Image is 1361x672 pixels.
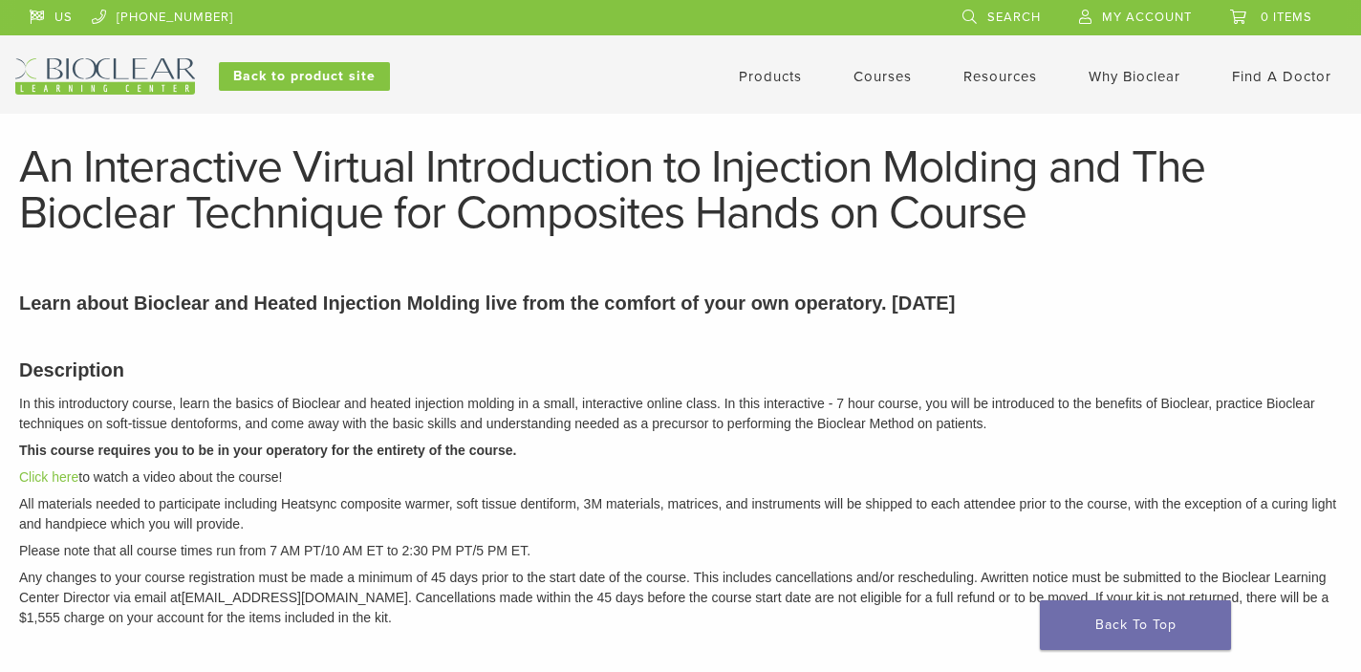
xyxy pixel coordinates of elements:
a: Find A Doctor [1232,68,1331,85]
span: 0 items [1261,10,1312,25]
a: Back to product site [219,62,390,91]
span: My Account [1102,10,1192,25]
a: Back To Top [1040,600,1231,650]
img: Bioclear [15,58,195,95]
h3: Description [19,356,1342,384]
h1: An Interactive Virtual Introduction to Injection Molding and The Bioclear Technique for Composite... [19,144,1342,236]
p: Learn about Bioclear and Heated Injection Molding live from the comfort of your own operatory. [D... [19,289,1342,317]
a: Resources [963,68,1037,85]
a: Courses [853,68,912,85]
strong: This course requires you to be in your operatory for the entirety of the course. [19,443,516,458]
a: Why Bioclear [1089,68,1180,85]
p: In this introductory course, learn the basics of Bioclear and heated injection molding in a small... [19,394,1342,434]
p: Please note that all course times run from 7 AM PT/10 AM ET to 2:30 PM PT/5 PM ET. [19,541,1342,561]
span: Any changes to your course registration must be made a minimum of 45 days prior to the start date... [19,570,989,585]
em: written notice must be submitted to the Bioclear Learning Center Director via email at [EMAIL_ADD... [19,570,1329,625]
p: to watch a video about the course! [19,467,1342,488]
span: Search [987,10,1041,25]
p: All materials needed to participate including Heatsync composite warmer, soft tissue dentiform, 3... [19,494,1342,534]
a: Products [739,68,802,85]
a: Click here [19,469,78,485]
